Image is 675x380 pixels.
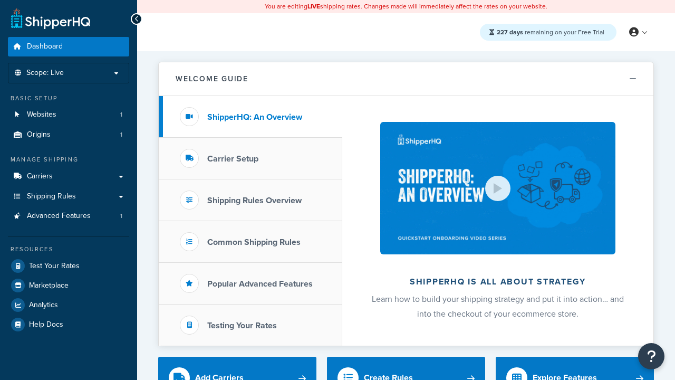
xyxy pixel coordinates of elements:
[497,27,523,37] strong: 227 days
[120,130,122,139] span: 1
[29,320,63,329] span: Help Docs
[120,212,122,221] span: 1
[8,206,129,226] li: Advanced Features
[8,276,129,295] a: Marketplace
[207,196,302,205] h3: Shipping Rules Overview
[26,69,64,78] span: Scope: Live
[207,112,302,122] h3: ShipperHQ: An Overview
[638,343,664,369] button: Open Resource Center
[27,172,53,181] span: Carriers
[8,105,129,125] li: Websites
[497,27,604,37] span: remaining on your Free Trial
[207,237,301,247] h3: Common Shipping Rules
[8,125,129,145] li: Origins
[27,130,51,139] span: Origins
[8,296,129,315] a: Analytics
[8,245,129,254] div: Resources
[27,42,63,51] span: Dashboard
[120,110,122,119] span: 1
[8,206,129,226] a: Advanced Features1
[370,277,625,287] h2: ShipperHQ is all about strategy
[372,293,624,320] span: Learn how to build your shipping strategy and put it into action… and into the checkout of your e...
[8,94,129,103] div: Basic Setup
[27,192,76,201] span: Shipping Rules
[8,167,129,186] a: Carriers
[176,75,248,83] h2: Welcome Guide
[207,279,313,289] h3: Popular Advanced Features
[207,154,258,164] h3: Carrier Setup
[8,155,129,164] div: Manage Shipping
[380,122,615,254] img: ShipperHQ is all about strategy
[8,37,129,56] a: Dashboard
[29,301,58,310] span: Analytics
[27,212,91,221] span: Advanced Features
[8,315,129,334] a: Help Docs
[159,62,653,96] button: Welcome Guide
[27,110,56,119] span: Websites
[8,125,129,145] a: Origins1
[8,256,129,275] a: Test Your Rates
[207,321,277,330] h3: Testing Your Rates
[8,105,129,125] a: Websites1
[307,2,320,11] b: LIVE
[8,187,129,206] a: Shipping Rules
[29,281,69,290] span: Marketplace
[29,262,80,271] span: Test Your Rates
